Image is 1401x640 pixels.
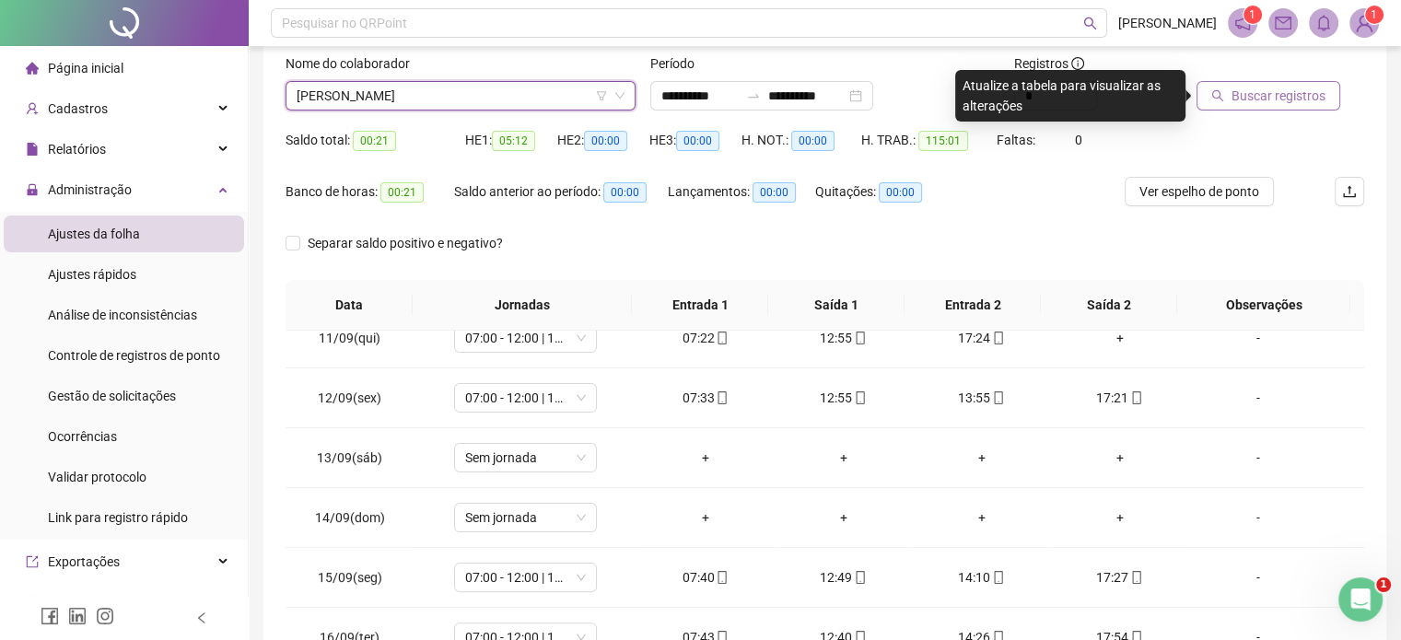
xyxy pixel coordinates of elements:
[315,510,385,525] span: 14/09(dom)
[746,88,761,103] span: to
[918,131,968,151] span: 115:01
[791,131,835,151] span: 00:00
[413,280,632,331] th: Jornadas
[465,564,586,591] span: 07:00 - 12:00 | 13:30 - 17:20
[465,444,586,471] span: Sem jornada
[297,82,625,110] span: JOSE LUIS DO NASCIMENTO
[746,88,761,103] span: swap-right
[48,308,197,322] span: Análise de inconsistências
[1083,17,1097,30] span: search
[492,131,535,151] span: 05:12
[1203,388,1312,408] div: -
[48,101,108,116] span: Cadastros
[300,233,510,253] span: Separar saldo positivo e negativo?
[990,391,1005,404] span: mobile
[1177,280,1350,331] th: Observações
[714,332,729,344] span: mobile
[1066,328,1174,348] div: +
[465,130,557,151] div: HE 1:
[852,571,867,584] span: mobile
[1315,15,1332,31] span: bell
[1192,295,1336,315] span: Observações
[1066,507,1174,528] div: +
[454,181,668,203] div: Saldo anterior ao período:
[1249,8,1255,21] span: 1
[319,331,380,345] span: 11/09(qui)
[651,388,760,408] div: 07:33
[649,130,741,151] div: HE 3:
[614,90,625,101] span: down
[905,280,1041,331] th: Entrada 2
[48,61,123,76] span: Página inicial
[286,53,422,74] label: Nome do colaborador
[1275,15,1291,31] span: mail
[380,182,424,203] span: 00:21
[48,554,120,569] span: Exportações
[353,131,396,151] span: 00:21
[48,348,220,363] span: Controle de registros de ponto
[1203,448,1312,468] div: -
[928,328,1036,348] div: 17:24
[955,70,1185,122] div: Atualize a tabela para visualizar as alterações
[990,332,1005,344] span: mobile
[789,567,898,588] div: 12:49
[1338,577,1383,622] iframe: Intercom live chat
[318,570,382,585] span: 15/09(seg)
[1243,6,1262,24] sup: 1
[815,181,950,203] div: Quitações:
[1066,567,1174,588] div: 17:27
[651,328,760,348] div: 07:22
[584,131,627,151] span: 00:00
[48,142,106,157] span: Relatórios
[651,507,760,528] div: +
[1232,86,1325,106] span: Buscar registros
[1203,328,1312,348] div: -
[879,182,922,203] span: 00:00
[195,611,208,624] span: left
[1365,6,1383,24] sup: Atualize o seu contato no menu Meus Dados
[1203,567,1312,588] div: -
[68,607,87,625] span: linkedin
[714,391,729,404] span: mobile
[861,130,996,151] div: H. TRAB.:
[1234,15,1251,31] span: notification
[714,571,729,584] span: mobile
[789,328,898,348] div: 12:55
[318,390,381,405] span: 12/09(sex)
[48,429,117,444] span: Ocorrências
[26,183,39,196] span: lock
[852,391,867,404] span: mobile
[928,507,1036,528] div: +
[928,388,1036,408] div: 13:55
[26,555,39,568] span: export
[557,130,649,151] div: HE 2:
[48,182,132,197] span: Administração
[1128,391,1143,404] span: mobile
[596,90,607,101] span: filter
[1139,181,1259,202] span: Ver espelho de ponto
[41,607,59,625] span: facebook
[651,448,760,468] div: +
[26,102,39,115] span: user-add
[1014,53,1084,74] span: Registros
[286,280,413,331] th: Data
[26,62,39,75] span: home
[48,470,146,484] span: Validar protocolo
[1371,8,1377,21] span: 1
[48,389,176,403] span: Gestão de solicitações
[1211,89,1224,102] span: search
[48,595,116,610] span: Integrações
[1075,133,1082,147] span: 0
[465,324,586,352] span: 07:00 - 12:00 | 13:30 - 17:20
[286,130,465,151] div: Saldo total:
[1197,81,1340,111] button: Buscar registros
[1128,571,1143,584] span: mobile
[26,143,39,156] span: file
[741,130,861,151] div: H. NOT.:
[48,267,136,282] span: Ajustes rápidos
[928,567,1036,588] div: 14:10
[1342,184,1357,199] span: upload
[1125,177,1274,206] button: Ver espelho de ponto
[852,332,867,344] span: mobile
[465,504,586,531] span: Sem jornada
